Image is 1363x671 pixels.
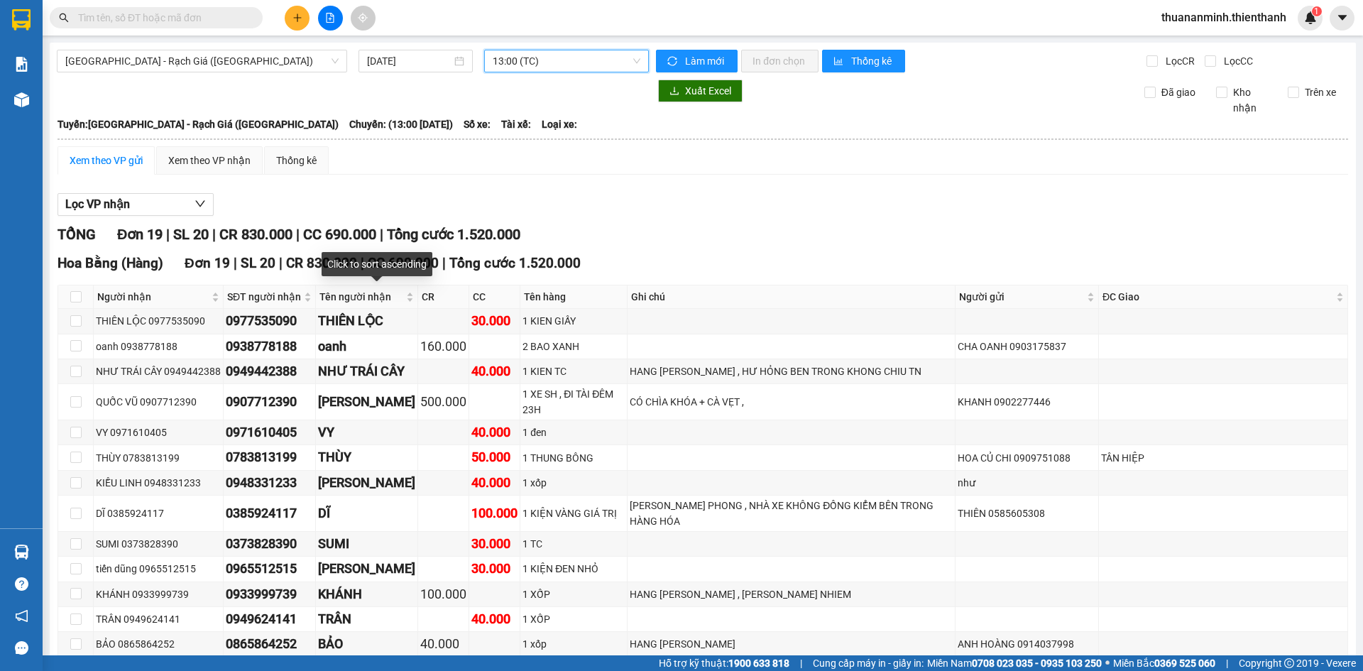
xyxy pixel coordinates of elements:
div: 1 XỐP [522,611,625,627]
button: plus [285,6,310,31]
div: oanh 0938778188 [96,339,221,354]
td: DĨ [316,496,418,532]
span: question-circle [15,577,28,591]
span: Trên xe [1299,84,1342,100]
div: NHƯ TRÁI CÂY [318,361,415,381]
td: 0971610405 [224,420,316,445]
span: Lọc CR [1160,53,1197,69]
td: KIỀU LINH [316,471,418,496]
span: CC 690.000 [368,255,439,271]
input: 12/08/2025 [367,53,451,69]
div: THÙY 0783813199 [96,450,221,466]
div: KHANH 0902277446 [958,394,1096,410]
div: 0938778188 [226,337,313,356]
span: Miền Bắc [1113,655,1215,671]
span: sync [667,56,679,67]
div: 40.000 [471,609,518,629]
div: 0907712390 [226,392,313,412]
input: Tìm tên, số ĐT hoặc mã đơn [78,10,246,26]
div: 30.000 [471,311,518,331]
div: KHÁNH [318,584,415,604]
div: 0373828390 [226,534,313,554]
td: 0907712390 [224,384,316,420]
div: SUMI 0373828390 [96,536,221,552]
div: CHA OANH 0903175837 [958,339,1096,354]
div: Click to sort ascending [322,252,432,276]
td: VY [316,420,418,445]
span: copyright [1284,658,1294,668]
th: CR [418,285,469,309]
td: 0373828390 [224,532,316,557]
td: QUỐC VŨ [316,384,418,420]
div: Xem theo VP nhận [168,153,251,168]
div: 0949442388 [226,361,313,381]
div: HOA CỦ CHI 0909751088 [958,450,1096,466]
div: THIÊN LỘC [318,311,415,331]
div: 1 KIỆN VÀNG GIÁ TRỊ [522,506,625,521]
div: 50.000 [471,447,518,467]
td: 0977535090 [224,309,316,334]
div: tiến dũng 0965512515 [96,561,221,577]
div: 0971610405 [226,422,313,442]
div: Thống kê [276,153,317,168]
span: file-add [325,13,335,23]
span: Số xe: [464,116,491,132]
div: KHÁNH 0933999739 [96,587,221,602]
img: icon-new-feature [1304,11,1317,24]
button: aim [351,6,376,31]
div: 0949624141 [226,609,313,629]
strong: 1900 633 818 [728,658,789,669]
span: | [296,226,300,243]
span: | [442,255,446,271]
span: Loại xe: [542,116,577,132]
strong: 0708 023 035 - 0935 103 250 [972,658,1102,669]
div: 0783813199 [226,447,313,467]
div: 1 đen [522,425,625,440]
td: 0949442388 [224,359,316,384]
div: 1 THUNG BÔNG [522,450,625,466]
div: THIÊN LỘC 0977535090 [96,313,221,329]
img: logo-vxr [12,9,31,31]
span: | [234,255,237,271]
span: Xuất Excel [685,83,731,99]
button: Lọc VP nhận [58,193,214,216]
div: DĨ 0385924117 [96,506,221,521]
div: [PERSON_NAME] [318,392,415,412]
span: 13:00 (TC) [493,50,640,72]
td: 0865864252 [224,632,316,657]
div: SUMI [318,534,415,554]
div: HANG [PERSON_NAME] [630,636,953,652]
td: THÙY [316,445,418,470]
div: 500.000 [420,392,466,412]
span: Người nhận [97,289,209,305]
div: 0965512515 [226,559,313,579]
th: Ghi chú [628,285,956,309]
td: 0948331233 [224,471,316,496]
th: CC [469,285,520,309]
div: 0948331233 [226,473,313,493]
span: Kho nhận [1227,84,1277,116]
span: download [669,86,679,97]
div: 100.000 [471,503,518,523]
button: file-add [318,6,343,31]
div: 160.000 [420,337,466,356]
span: Cung cấp máy in - giấy in: [813,655,924,671]
span: search [59,13,69,23]
span: caret-down [1336,11,1349,24]
td: 0938778188 [224,334,316,359]
span: bar-chart [833,56,845,67]
div: HANG [PERSON_NAME] , HƯ HỎNG BEN TRONG KHONG CHIU TN [630,364,953,379]
div: BẢO 0865864252 [96,636,221,652]
div: 40.000 [420,634,466,654]
span: Người gửi [959,289,1084,305]
div: 30.000 [471,559,518,579]
div: như [958,475,1096,491]
div: 0933999739 [226,584,313,604]
td: THIÊN LỘC [316,309,418,334]
span: message [15,641,28,655]
div: KIỀU LINH 0948331233 [96,475,221,491]
td: 0965512515 [224,557,316,582]
sup: 1 [1312,6,1322,16]
span: | [212,226,216,243]
span: Làm mới [685,53,726,69]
